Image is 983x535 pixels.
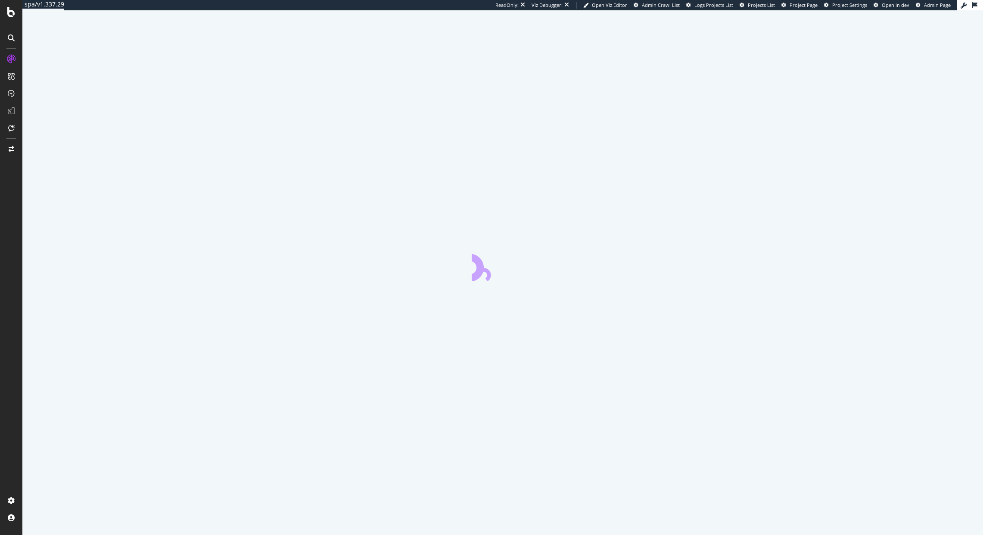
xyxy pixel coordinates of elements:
[592,2,627,8] span: Open Viz Editor
[642,2,680,8] span: Admin Crawl List
[924,2,951,8] span: Admin Page
[634,2,680,9] a: Admin Crawl List
[686,2,733,9] a: Logs Projects List
[748,2,775,8] span: Projects List
[882,2,909,8] span: Open in dev
[694,2,733,8] span: Logs Projects List
[832,2,867,8] span: Project Settings
[916,2,951,9] a: Admin Page
[781,2,818,9] a: Project Page
[472,250,534,281] div: animation
[495,2,519,9] div: ReadOnly:
[532,2,563,9] div: Viz Debugger:
[583,2,627,9] a: Open Viz Editor
[874,2,909,9] a: Open in dev
[824,2,867,9] a: Project Settings
[740,2,775,9] a: Projects List
[790,2,818,8] span: Project Page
